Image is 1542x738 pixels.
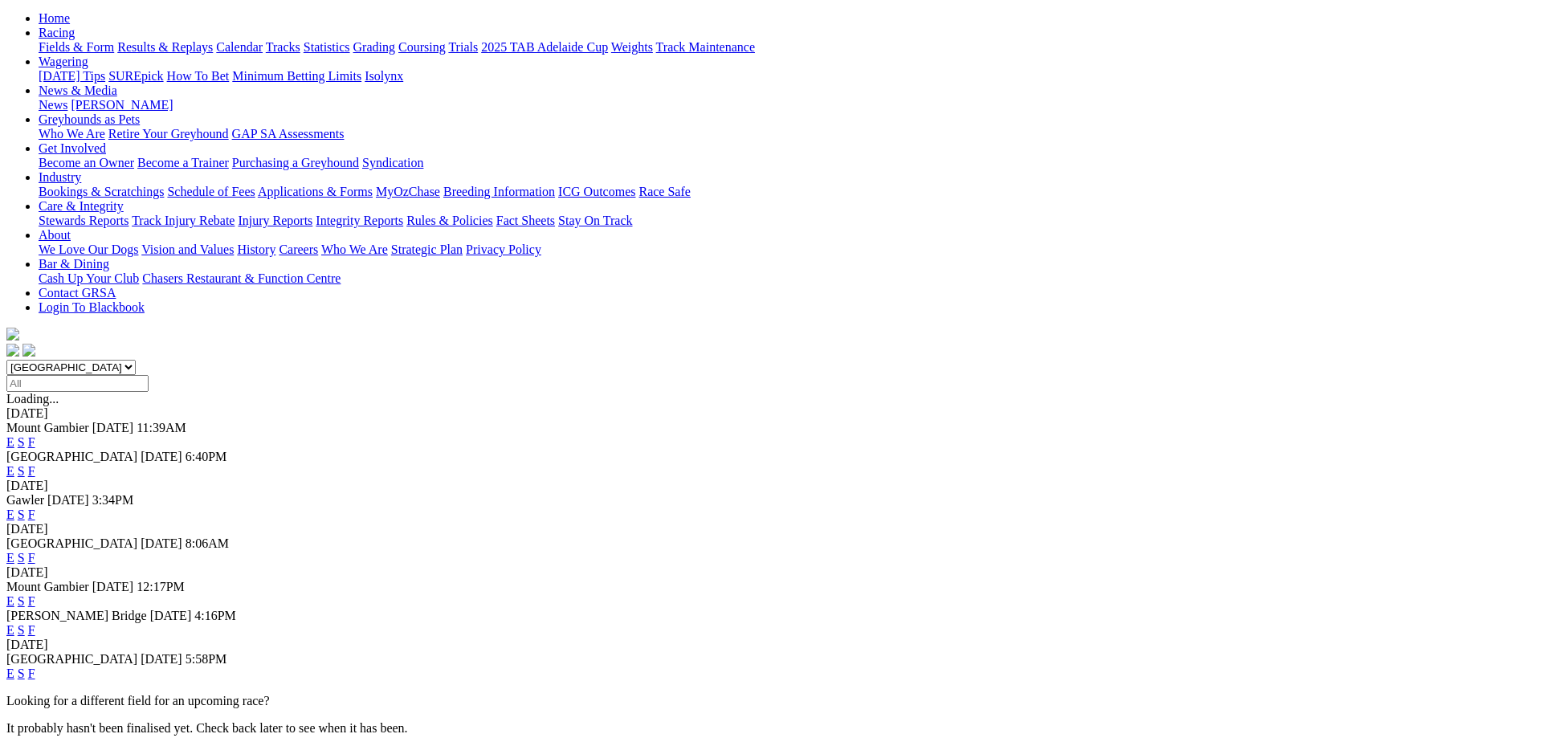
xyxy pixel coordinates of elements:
[558,214,632,227] a: Stay On Track
[18,623,25,637] a: S
[39,98,67,112] a: News
[6,565,1536,580] div: [DATE]
[39,214,128,227] a: Stewards Reports
[108,69,163,83] a: SUREpick
[186,536,229,550] span: 8:06AM
[39,243,138,256] a: We Love Our Dogs
[238,214,312,227] a: Injury Reports
[6,375,149,392] input: Select date
[656,40,755,54] a: Track Maintenance
[39,156,1536,170] div: Get Involved
[92,580,134,593] span: [DATE]
[18,667,25,680] a: S
[39,199,124,213] a: Care & Integrity
[141,243,234,256] a: Vision and Values
[443,185,555,198] a: Breeding Information
[398,40,446,54] a: Coursing
[39,170,81,184] a: Industry
[39,185,164,198] a: Bookings & Scratchings
[266,40,300,54] a: Tracks
[39,84,117,97] a: News & Media
[71,98,173,112] a: [PERSON_NAME]
[141,652,182,666] span: [DATE]
[391,243,463,256] a: Strategic Plan
[6,667,14,680] a: E
[194,609,236,622] span: 4:16PM
[39,243,1536,257] div: About
[6,551,14,565] a: E
[558,185,635,198] a: ICG Outcomes
[353,40,395,54] a: Grading
[39,156,134,169] a: Become an Owner
[6,435,14,449] a: E
[6,493,44,507] span: Gawler
[6,464,14,478] a: E
[406,214,493,227] a: Rules & Policies
[232,156,359,169] a: Purchasing a Greyhound
[28,623,35,637] a: F
[39,40,114,54] a: Fields & Form
[137,580,185,593] span: 12:17PM
[258,185,373,198] a: Applications & Forms
[316,214,403,227] a: Integrity Reports
[92,493,134,507] span: 3:34PM
[167,185,255,198] a: Schedule of Fees
[39,286,116,300] a: Contact GRSA
[39,40,1536,55] div: Racing
[6,609,147,622] span: [PERSON_NAME] Bridge
[39,185,1536,199] div: Industry
[22,344,35,357] img: twitter.svg
[39,69,105,83] a: [DATE] Tips
[141,536,182,550] span: [DATE]
[18,464,25,478] a: S
[6,421,89,434] span: Mount Gambier
[6,344,19,357] img: facebook.svg
[376,185,440,198] a: MyOzChase
[117,40,213,54] a: Results & Replays
[28,435,35,449] a: F
[39,271,1536,286] div: Bar & Dining
[304,40,350,54] a: Statistics
[321,243,388,256] a: Who We Are
[6,638,1536,652] div: [DATE]
[18,435,25,449] a: S
[18,508,25,521] a: S
[39,112,140,126] a: Greyhounds as Pets
[132,214,235,227] a: Track Injury Rebate
[108,127,229,141] a: Retire Your Greyhound
[150,609,192,622] span: [DATE]
[39,127,105,141] a: Who We Are
[496,214,555,227] a: Fact Sheets
[142,271,341,285] a: Chasers Restaurant & Function Centre
[6,536,137,550] span: [GEOGRAPHIC_DATA]
[365,69,403,83] a: Isolynx
[6,328,19,340] img: logo-grsa-white.png
[232,69,361,83] a: Minimum Betting Limits
[6,392,59,406] span: Loading...
[448,40,478,54] a: Trials
[6,580,89,593] span: Mount Gambier
[28,551,35,565] a: F
[141,450,182,463] span: [DATE]
[6,508,14,521] a: E
[6,652,137,666] span: [GEOGRAPHIC_DATA]
[232,127,345,141] a: GAP SA Assessments
[28,667,35,680] a: F
[28,464,35,478] a: F
[39,55,88,68] a: Wagering
[137,156,229,169] a: Become a Trainer
[6,721,408,735] partial: It probably hasn't been finalised yet. Check back later to see when it has been.
[39,300,145,314] a: Login To Blackbook
[237,243,275,256] a: History
[39,214,1536,228] div: Care & Integrity
[39,257,109,271] a: Bar & Dining
[6,694,1536,708] p: Looking for a different field for an upcoming race?
[6,623,14,637] a: E
[39,11,70,25] a: Home
[6,479,1536,493] div: [DATE]
[6,522,1536,536] div: [DATE]
[216,40,263,54] a: Calendar
[6,450,137,463] span: [GEOGRAPHIC_DATA]
[39,26,75,39] a: Racing
[39,271,139,285] a: Cash Up Your Club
